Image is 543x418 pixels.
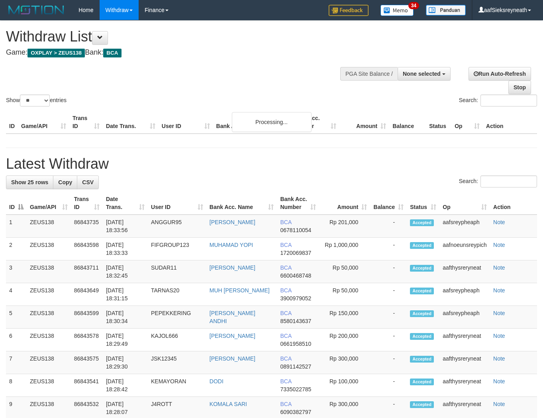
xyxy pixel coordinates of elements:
th: Bank Acc. Number [290,111,339,134]
a: [PERSON_NAME] [210,333,255,339]
td: ZEUS138 [27,329,71,351]
td: ZEUS138 [27,374,71,397]
span: Copy 7335022785 to clipboard [280,386,311,392]
span: Copy 6090382797 to clipboard [280,409,311,415]
td: 86843711 [71,260,103,283]
th: ID [6,111,18,134]
a: MUHAMAD YOPI [210,242,253,248]
a: [PERSON_NAME] [210,219,255,225]
td: ZEUS138 [27,238,71,260]
span: Accepted [410,242,434,249]
th: Game/API: activate to sort column ascending [27,192,71,215]
th: Action [490,192,537,215]
a: Note [493,378,505,384]
a: Show 25 rows [6,175,53,189]
td: ZEUS138 [27,215,71,238]
a: Stop [508,81,531,94]
th: Amount [339,111,389,134]
label: Search: [459,95,537,106]
td: aafnoeunsreypich [439,238,490,260]
span: BCA [280,355,291,362]
td: - [370,215,407,238]
td: Rp 201,000 [319,215,370,238]
span: Accepted [410,379,434,385]
span: OXPLAY > ZEUS138 [27,49,85,57]
input: Search: [480,95,537,106]
th: Bank Acc. Name: activate to sort column ascending [206,192,277,215]
a: Note [493,264,505,271]
span: BCA [280,219,291,225]
span: Copy 3900979052 to clipboard [280,295,311,302]
span: Accepted [410,401,434,408]
td: ZEUS138 [27,351,71,374]
button: None selected [398,67,451,81]
td: Rp 150,000 [319,306,370,329]
td: TARNAS20 [148,283,206,306]
td: KEMAYORAN [148,374,206,397]
td: 86843541 [71,374,103,397]
span: Copy 6600468748 to clipboard [280,272,311,279]
th: ID: activate to sort column descending [6,192,27,215]
a: Note [493,219,505,225]
input: Search: [480,175,537,187]
td: SUDAR11 [148,260,206,283]
span: BCA [280,401,291,407]
a: Note [493,333,505,339]
a: Note [493,310,505,316]
span: 34 [408,2,419,9]
td: KAJOL666 [148,329,206,351]
td: aafthysreryneat [439,329,490,351]
td: Rp 50,000 [319,260,370,283]
h1: Withdraw List [6,29,354,45]
td: JSK12345 [148,351,206,374]
td: [DATE] 18:33:33 [103,238,148,260]
td: [DATE] 18:32:45 [103,260,148,283]
td: - [370,374,407,397]
th: Date Trans. [103,111,159,134]
td: [DATE] 18:30:34 [103,306,148,329]
th: Trans ID: activate to sort column ascending [71,192,103,215]
a: [PERSON_NAME] [210,355,255,362]
td: Rp 200,000 [319,329,370,351]
th: Status [426,111,451,134]
th: Op: activate to sort column ascending [439,192,490,215]
span: Accepted [410,288,434,294]
a: [PERSON_NAME] ANDHI [210,310,255,324]
td: FIFGROUP123 [148,238,206,260]
span: BCA [280,333,291,339]
span: Accepted [410,265,434,272]
label: Show entries [6,95,67,106]
span: Accepted [410,333,434,340]
a: Note [493,355,505,362]
td: 4 [6,283,27,306]
span: BCA [280,242,291,248]
th: Status: activate to sort column ascending [407,192,439,215]
a: Note [493,242,505,248]
th: Game/API [18,111,69,134]
td: aafsreypheaph [439,215,490,238]
th: Bank Acc. Number: activate to sort column ascending [277,192,319,215]
span: Copy 0661958510 to clipboard [280,341,311,347]
span: Accepted [410,356,434,363]
td: 86843575 [71,351,103,374]
span: Copy [58,179,72,185]
img: MOTION_logo.png [6,4,67,16]
a: [PERSON_NAME] [210,264,255,271]
select: Showentries [20,95,50,106]
img: panduan.png [426,5,466,16]
span: Copy 1720069837 to clipboard [280,250,311,256]
td: - [370,329,407,351]
td: [DATE] 18:29:30 [103,351,148,374]
td: aafthysreryneat [439,351,490,374]
td: ZEUS138 [27,283,71,306]
img: Button%20Memo.svg [380,5,414,16]
a: Copy [53,175,77,189]
h4: Game: Bank: [6,49,354,57]
span: BCA [280,264,291,271]
td: - [370,351,407,374]
td: Rp 300,000 [319,351,370,374]
div: PGA Site Balance / [340,67,398,81]
a: CSV [77,175,99,189]
a: Run Auto-Refresh [469,67,531,81]
td: aafsreypheaph [439,283,490,306]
